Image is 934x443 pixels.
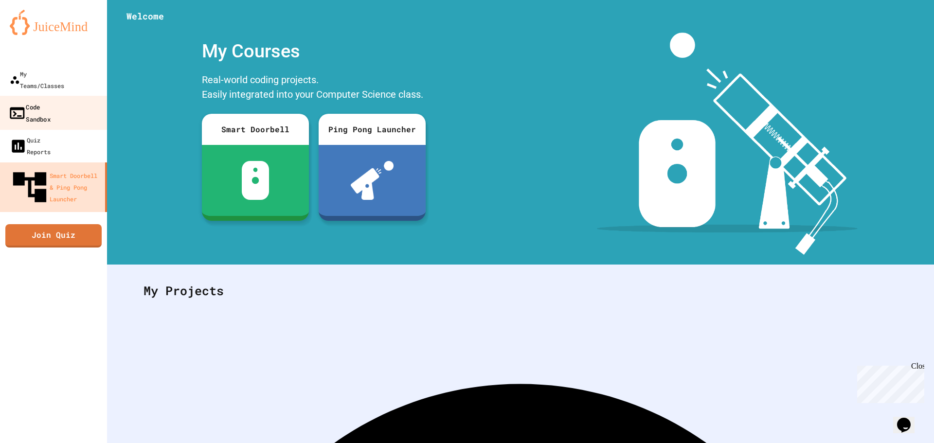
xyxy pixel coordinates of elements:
[5,224,102,248] a: Join Quiz
[134,272,907,310] div: My Projects
[10,10,97,35] img: logo-orange.svg
[242,161,269,200] img: sdb-white.svg
[197,33,431,70] div: My Courses
[597,33,858,255] img: banner-image-my-projects.png
[197,70,431,106] div: Real-world coding projects. Easily integrated into your Computer Science class.
[319,114,426,145] div: Ping Pong Launcher
[853,362,924,403] iframe: chat widget
[10,167,101,207] div: Smart Doorbell & Ping Pong Launcher
[893,404,924,433] iframe: chat widget
[10,68,64,91] div: My Teams/Classes
[4,4,67,62] div: Chat with us now!Close
[10,134,51,158] div: Quiz Reports
[202,114,309,145] div: Smart Doorbell
[8,101,51,124] div: Code Sandbox
[351,161,394,200] img: ppl-with-ball.png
